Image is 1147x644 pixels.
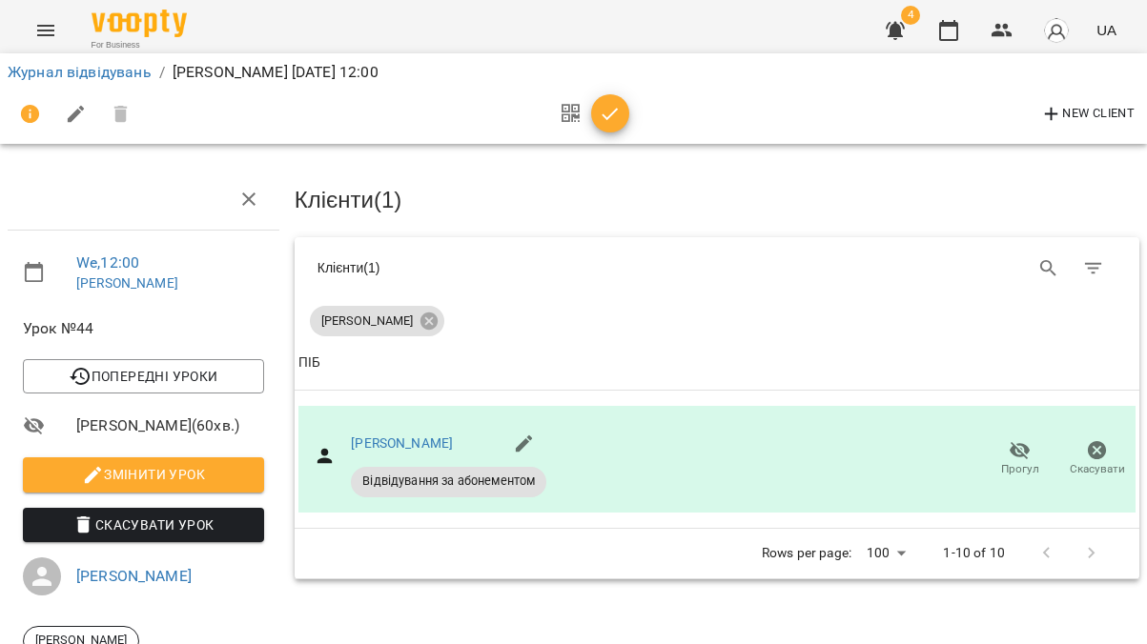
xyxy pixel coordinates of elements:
[859,539,912,567] div: 100
[310,306,444,336] div: [PERSON_NAME]
[38,463,249,486] span: Змінити урок
[298,352,320,374] div: Sort
[981,433,1058,486] button: Прогул
[901,6,920,25] span: 4
[943,544,1004,563] p: 1-10 of 10
[173,61,379,84] p: [PERSON_NAME] [DATE] 12:00
[317,258,703,277] div: Клієнти ( 1 )
[310,312,424,330] span: [PERSON_NAME]
[38,365,249,388] span: Попередні уроки
[762,544,851,563] p: Rows per page:
[1040,103,1135,126] span: New Client
[298,352,320,374] div: ПІБ
[23,317,264,340] span: Урок №44
[8,61,1139,84] nav: breadcrumb
[76,275,178,291] a: [PERSON_NAME]
[23,8,69,53] button: Menu
[295,237,1139,298] div: Table Toolbar
[23,508,264,542] button: Скасувати Урок
[1058,433,1136,486] button: Скасувати
[1035,99,1139,130] button: New Client
[8,63,152,81] a: Журнал відвідувань
[23,359,264,393] button: Попередні уроки
[1071,246,1116,292] button: Фільтр
[295,188,1139,212] h3: Клієнти ( 1 )
[351,473,546,490] span: Відвідування за абонементом
[298,352,1136,374] span: ПІБ
[76,414,264,437] span: [PERSON_NAME] ( 60 хв. )
[1089,12,1124,48] button: UA
[92,39,187,51] span: For Business
[1096,20,1116,40] span: UA
[76,253,139,272] a: We , 12:00
[92,10,187,37] img: Voopty Logo
[159,61,165,84] li: /
[23,457,264,492] button: Змінити урок
[1001,461,1039,477] span: Прогул
[1070,461,1125,477] span: Скасувати
[351,435,453,451] a: [PERSON_NAME]
[76,567,192,585] a: [PERSON_NAME]
[1026,246,1072,292] button: Search
[38,513,249,536] span: Скасувати Урок
[1043,17,1070,44] img: avatar_s.png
